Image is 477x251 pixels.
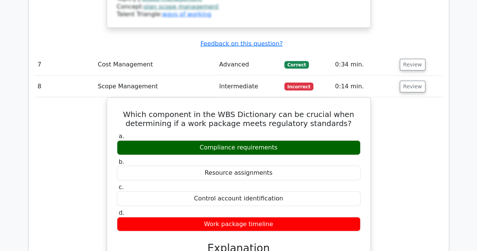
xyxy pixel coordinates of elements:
[117,217,360,232] div: Work package timeline
[332,54,396,75] td: 0:34 min.
[117,3,360,11] div: Concept:
[216,76,281,97] td: Intermediate
[284,83,313,90] span: Incorrect
[95,54,216,75] td: Cost Management
[144,3,219,10] a: plan scope management
[162,11,211,18] a: ways of working
[117,140,360,155] div: Compliance requirements
[119,209,124,216] span: d.
[216,54,281,75] td: Advanced
[119,183,124,191] span: c.
[35,54,95,75] td: 7
[332,76,396,97] td: 0:14 min.
[284,61,309,69] span: Correct
[117,191,360,206] div: Control account identification
[35,76,95,97] td: 8
[119,158,124,165] span: b.
[116,110,361,128] h5: Which component in the WBS Dictionary can be crucial when determining if a work package meets reg...
[200,40,282,47] a: Feedback on this question?
[400,81,425,92] button: Review
[400,59,425,71] button: Review
[119,132,124,140] span: a.
[95,76,216,97] td: Scope Management
[117,166,360,180] div: Resource assignments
